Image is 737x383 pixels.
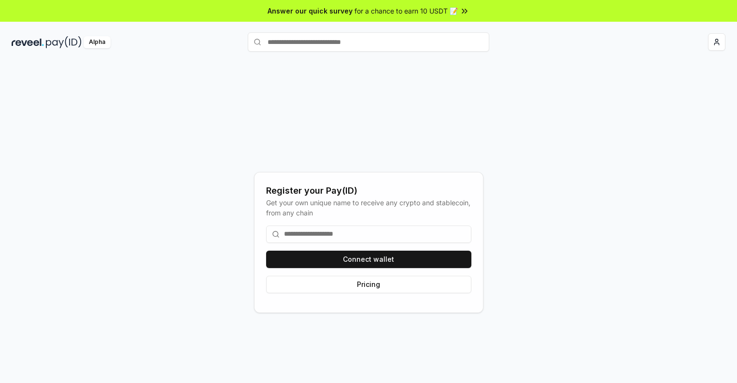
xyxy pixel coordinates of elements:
div: Alpha [84,36,111,48]
div: Get your own unique name to receive any crypto and stablecoin, from any chain [266,198,471,218]
div: Register your Pay(ID) [266,184,471,198]
span: Answer our quick survey [268,6,353,16]
img: pay_id [46,36,82,48]
img: reveel_dark [12,36,44,48]
button: Connect wallet [266,251,471,268]
button: Pricing [266,276,471,293]
span: for a chance to earn 10 USDT 📝 [354,6,458,16]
